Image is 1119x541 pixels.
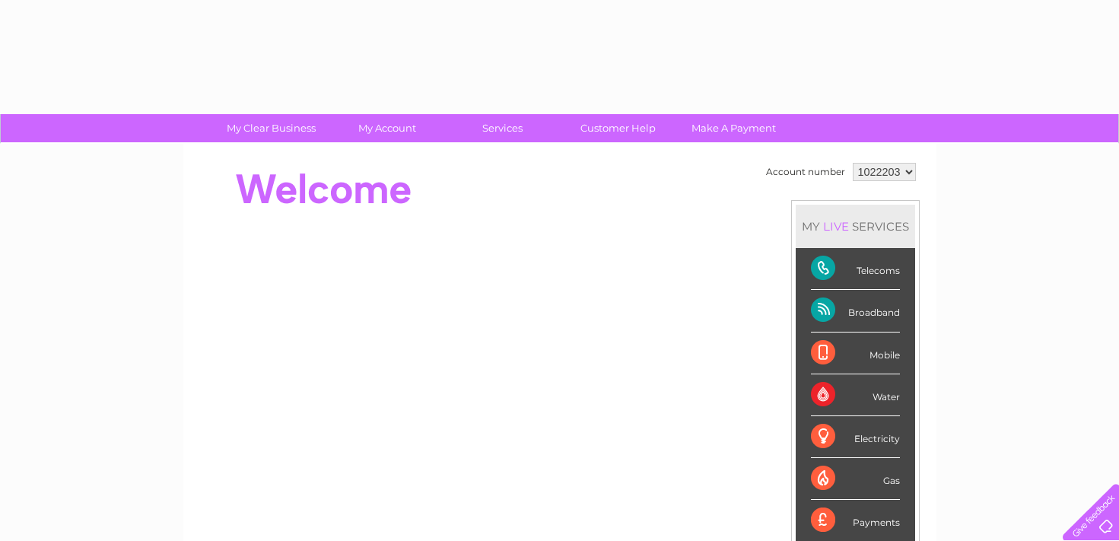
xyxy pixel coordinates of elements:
a: Make A Payment [671,114,796,142]
div: Gas [811,458,900,500]
a: Customer Help [555,114,681,142]
div: MY SERVICES [796,205,915,248]
td: Account number [762,159,849,185]
a: My Clear Business [208,114,334,142]
a: Services [440,114,565,142]
div: Telecoms [811,248,900,290]
div: Mobile [811,333,900,374]
div: Payments [811,500,900,541]
div: Electricity [811,416,900,458]
div: LIVE [820,219,852,234]
div: Broadband [811,290,900,332]
div: Water [811,374,900,416]
a: My Account [324,114,450,142]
